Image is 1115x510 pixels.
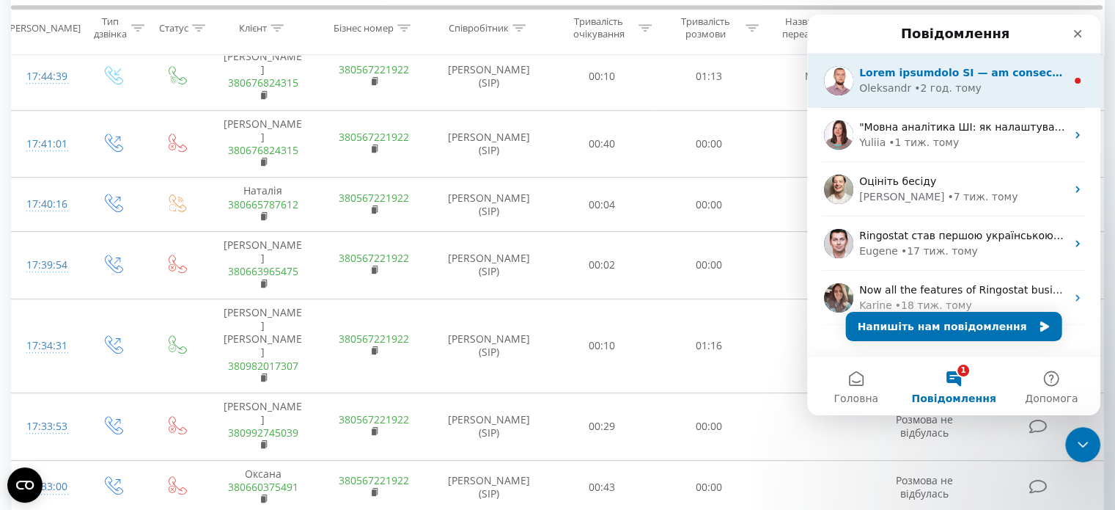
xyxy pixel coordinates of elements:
[339,191,409,205] a: 380567221922
[339,251,409,265] a: 380567221922
[26,473,65,501] div: 17:33:00
[196,342,293,401] button: Допомога
[159,21,188,34] div: Статус
[449,21,509,34] div: Співробітник
[228,480,298,494] a: 380660375491
[562,15,636,40] div: Тривалість очікування
[655,393,762,460] td: 00:00
[430,178,549,232] td: [PERSON_NAME] (SIP)
[92,15,127,40] div: Тип дзвінка
[655,110,762,178] td: 00:00
[26,190,65,219] div: 17:40:16
[228,426,298,440] a: 380992745039
[549,232,655,299] td: 00:02
[334,21,394,34] div: Бізнес номер
[97,342,195,401] button: Повідомлення
[26,412,65,441] div: 17:33:53
[807,15,1100,415] iframe: Intercom live chat
[26,251,65,280] div: 17:39:54
[207,110,318,178] td: [PERSON_NAME]
[339,473,409,487] a: 380567221922
[430,110,549,178] td: [PERSON_NAME] (SIP)
[207,299,318,393] td: [PERSON_NAME] [PERSON_NAME]
[207,43,318,110] td: [PERSON_NAME]
[655,178,762,232] td: 00:00
[207,178,318,232] td: Наталія
[339,332,409,346] a: 380567221922
[549,178,655,232] td: 00:04
[549,43,655,110] td: 00:10
[228,264,298,278] a: 380663965475
[549,110,655,178] td: 00:40
[549,393,655,460] td: 00:29
[430,232,549,299] td: [PERSON_NAME] (SIP)
[896,412,953,440] span: Розмова не відбулась
[26,332,65,360] div: 17:34:31
[669,15,742,40] div: Тривалість розмови
[430,299,549,393] td: [PERSON_NAME] (SIP)
[896,473,953,500] span: Розмова не відбулась
[218,379,271,389] span: Допомога
[430,393,549,460] td: [PERSON_NAME] (SIP)
[762,43,872,110] td: Main
[104,379,188,389] span: Повідомлення
[228,359,298,373] a: 380982017307
[7,21,81,34] div: [PERSON_NAME]
[430,43,549,110] td: [PERSON_NAME] (SIP)
[228,197,298,211] a: 380665787612
[228,143,298,157] a: 380676824315
[88,283,165,299] div: • 18 тиж. тому
[655,232,762,299] td: 00:00
[776,15,853,40] div: Назва схеми переадресації
[207,393,318,460] td: [PERSON_NAME]
[339,62,409,76] a: 380567221922
[39,297,255,327] button: Напишіть нам повідомлення
[7,467,43,503] button: Open CMP widget
[207,232,318,299] td: [PERSON_NAME]
[26,379,71,389] span: Головна
[339,412,409,426] a: 380567221922
[26,62,65,91] div: 17:44:39
[52,283,85,299] div: Karine
[228,76,298,90] a: 380676824315
[239,21,267,34] div: Клієнт
[655,43,762,110] td: 01:13
[1065,427,1100,462] iframe: Intercom live chat
[26,130,65,159] div: 17:41:01
[655,299,762,393] td: 01:16
[339,130,409,144] a: 380567221922
[549,299,655,393] td: 00:10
